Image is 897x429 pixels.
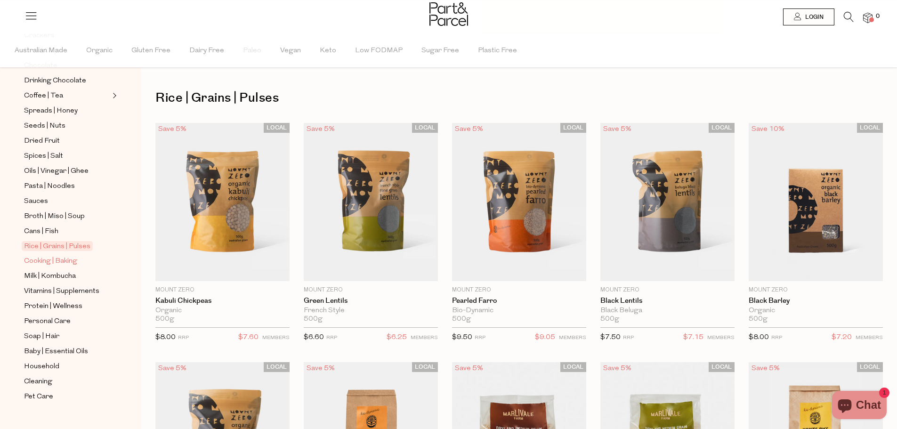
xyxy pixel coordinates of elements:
div: French Style [304,307,438,315]
span: LOCAL [857,362,883,372]
span: Login [803,13,824,21]
span: Paleo [243,34,261,67]
a: Vitamins | Supplements [24,285,110,297]
span: $8.00 [155,334,176,341]
small: MEMBERS [707,335,735,340]
img: Part&Parcel [429,2,468,26]
span: LOCAL [560,362,586,372]
img: Pearled Farro [452,123,586,281]
a: Milk | Kombucha [24,270,110,282]
span: Spreads | Honey [24,105,78,117]
span: $6.60 [304,334,324,341]
h1: Rice | Grains | Pulses [155,87,883,109]
small: MEMBERS [262,335,290,340]
span: 500g [600,315,619,324]
a: Household [24,361,110,372]
span: $8.00 [749,334,769,341]
span: Broth | Miso | Soup [24,211,85,222]
a: Cooking | Baking [24,255,110,267]
a: Black Lentils [600,297,735,305]
a: Oils | Vinegar | Ghee [24,165,110,177]
a: Cleaning [24,376,110,388]
span: Personal Care [24,316,71,327]
div: Save 5% [749,362,783,375]
img: Black Lentils [600,123,735,281]
small: MEMBERS [856,335,883,340]
span: $9.05 [535,332,555,344]
div: Organic [749,307,883,315]
div: Save 10% [749,123,787,136]
div: Bio-Dynamic [452,307,586,315]
a: Personal Care [24,316,110,327]
span: Drinking Chocolate [24,75,86,87]
img: Black Barley [749,123,883,281]
span: LOCAL [264,123,290,133]
a: Dried Fruit [24,135,110,147]
span: Cans | Fish [24,226,58,237]
span: Australian Made [15,34,67,67]
a: Seeds | Nuts [24,120,110,132]
span: Low FODMAP [355,34,403,67]
span: Household [24,361,59,372]
span: Rice | Grains | Pulses [22,241,93,251]
span: Cleaning [24,376,52,388]
small: MEMBERS [559,335,586,340]
a: Protein | Wellness [24,300,110,312]
span: 0 [873,12,882,21]
span: Seeds | Nuts [24,121,65,132]
div: Save 5% [155,362,189,375]
span: Sugar Free [421,34,459,67]
span: LOCAL [412,123,438,133]
span: LOCAL [412,362,438,372]
a: Coffee | Tea [24,90,110,102]
div: Save 5% [304,123,338,136]
small: RRP [178,335,189,340]
span: 500g [155,315,174,324]
div: Save 5% [452,123,486,136]
span: LOCAL [264,362,290,372]
small: RRP [623,335,634,340]
div: Save 5% [304,362,338,375]
span: Cooking | Baking [24,256,77,267]
span: 500g [304,315,323,324]
span: Vitamins | Supplements [24,286,99,297]
span: Protein | Wellness [24,301,82,312]
span: Vegan [280,34,301,67]
span: Sauces [24,196,48,207]
span: $6.25 [387,332,407,344]
div: Save 5% [452,362,486,375]
span: Coffee | Tea [24,90,63,102]
p: Mount Zero [749,286,883,294]
a: Login [783,8,834,25]
span: Gluten Free [131,34,170,67]
span: Plastic Free [478,34,517,67]
span: $7.20 [832,332,852,344]
span: Keto [320,34,336,67]
a: 0 [863,13,873,23]
a: Cans | Fish [24,226,110,237]
span: Baby | Essential Oils [24,346,88,357]
span: $9.50 [452,334,472,341]
img: Kabuli Chickpeas [155,123,290,281]
small: MEMBERS [411,335,438,340]
a: Soap | Hair [24,331,110,342]
p: Mount Zero [304,286,438,294]
span: Pasta | Noodles [24,181,75,192]
p: Mount Zero [600,286,735,294]
span: Spices | Salt [24,151,63,162]
a: Kabuli Chickpeas [155,297,290,305]
a: Spreads | Honey [24,105,110,117]
a: Pet Care [24,391,110,403]
span: $7.50 [600,334,621,341]
div: Black Beluga [600,307,735,315]
span: LOCAL [560,123,586,133]
a: Pearled Farro [452,297,586,305]
span: Oils | Vinegar | Ghee [24,166,89,177]
button: Expand/Collapse Coffee | Tea [110,90,117,101]
small: RRP [771,335,782,340]
a: Broth | Miso | Soup [24,210,110,222]
span: 500g [749,315,768,324]
div: Organic [155,307,290,315]
span: LOCAL [857,123,883,133]
a: Baby | Essential Oils [24,346,110,357]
